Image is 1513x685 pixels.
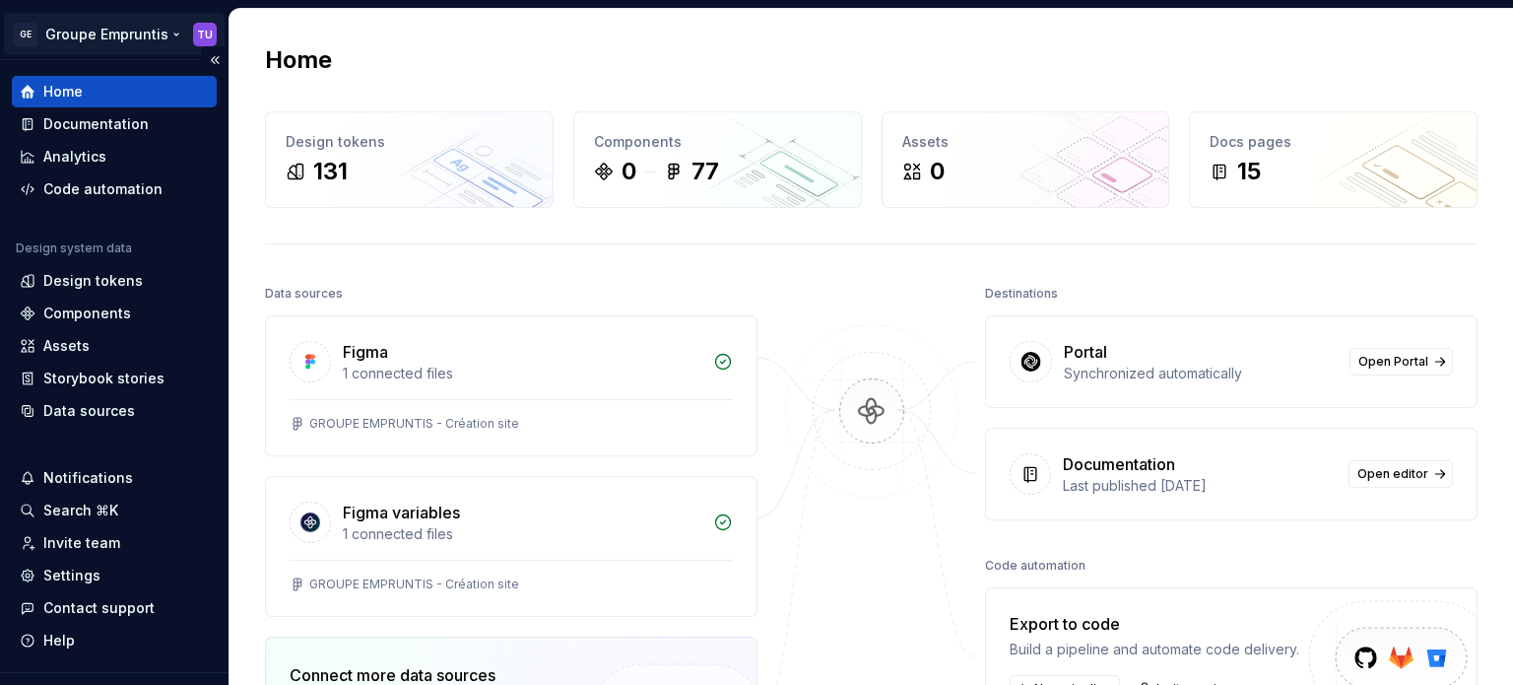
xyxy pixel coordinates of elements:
div: 77 [691,156,719,187]
div: Portal [1064,340,1107,364]
a: Home [12,76,217,107]
button: Contact support [12,592,217,624]
div: 0 [930,156,945,187]
div: Storybook stories [43,369,164,388]
div: Docs pages [1210,132,1457,152]
div: Groupe Empruntis [45,25,168,44]
div: Destinations [985,280,1058,308]
a: Figma1 connected filesGROUPE EMPRUNTIS - Création site [265,315,757,456]
div: Components [594,132,841,152]
button: Collapse sidebar [201,46,229,74]
a: Figma variables1 connected filesGROUPE EMPRUNTIS - Création site [265,476,757,617]
a: Data sources [12,395,217,427]
div: Export to code [1010,612,1299,636]
div: Design tokens [43,271,143,291]
div: 15 [1237,156,1261,187]
div: Code automation [43,179,163,199]
div: Build a pipeline and automate code delivery. [1010,640,1299,659]
div: Notifications [43,468,133,488]
a: Design tokens [12,265,217,297]
div: Last published [DATE] [1063,476,1337,496]
button: GEGroupe EmpruntisTU [4,13,225,55]
div: 0 [622,156,636,187]
div: Data sources [265,280,343,308]
div: GROUPE EMPRUNTIS - Création site [309,416,519,432]
button: Help [12,625,217,656]
div: Assets [902,132,1150,152]
a: Open Portal [1349,348,1453,376]
a: Open editor [1349,460,1453,488]
div: 1 connected files [343,524,701,544]
div: Assets [43,336,90,356]
div: Components [43,304,131,323]
div: Invite team [43,533,120,553]
div: Data sources [43,401,135,421]
a: Design tokens131 [265,111,554,208]
div: 1 connected files [343,364,701,383]
div: GROUPE EMPRUNTIS - Création site [309,577,519,592]
h2: Home [265,44,332,76]
div: Contact support [43,598,155,618]
div: Design tokens [286,132,533,152]
a: Assets [12,330,217,362]
a: Components [12,298,217,329]
div: 131 [313,156,348,187]
span: Open editor [1357,466,1428,482]
div: GE [14,23,37,46]
a: Components077 [573,111,862,208]
div: Documentation [1063,452,1175,476]
div: Code automation [985,552,1085,580]
button: Search ⌘K [12,495,217,526]
div: Figma variables [343,501,460,524]
div: Figma [343,340,388,364]
a: Invite team [12,527,217,559]
div: Synchronized automatically [1064,364,1338,383]
div: TU [197,27,213,42]
div: Home [43,82,83,102]
a: Analytics [12,141,217,172]
button: Notifications [12,462,217,494]
div: Settings [43,566,100,585]
div: Design system data [16,240,132,256]
a: Documentation [12,108,217,140]
a: Settings [12,560,217,591]
span: Open Portal [1358,354,1428,370]
div: Help [43,631,75,651]
div: Analytics [43,147,106,167]
div: Search ⌘K [43,501,118,520]
a: Assets0 [882,111,1170,208]
div: Documentation [43,114,149,134]
a: Docs pages15 [1189,111,1478,208]
a: Code automation [12,173,217,205]
a: Storybook stories [12,363,217,394]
